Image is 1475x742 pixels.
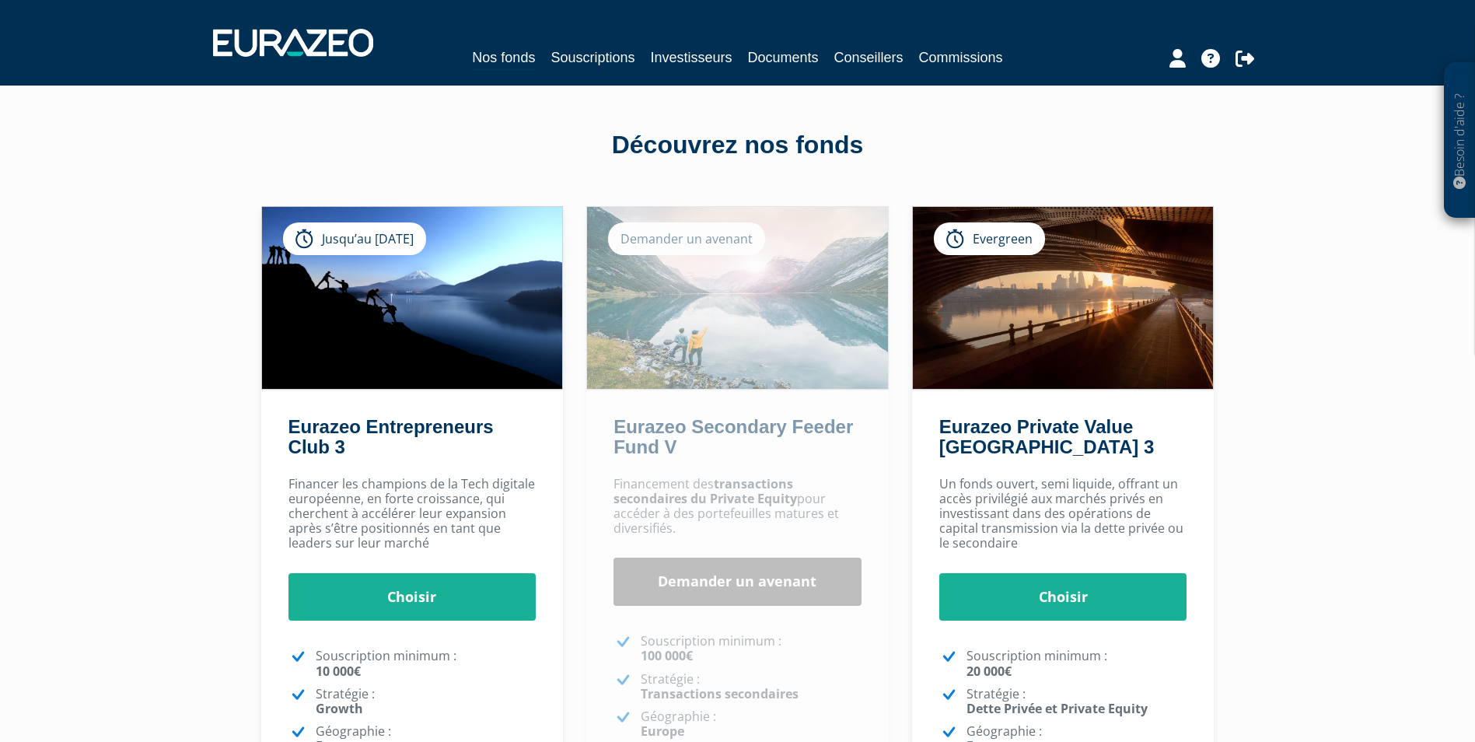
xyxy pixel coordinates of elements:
[316,700,363,717] strong: Growth
[966,700,1148,717] strong: Dette Privée et Private Equity
[316,649,537,678] p: Souscription minimum :
[213,29,373,57] img: 1732889491-logotype_eurazeo_blanc_rvb.png
[641,723,684,740] strong: Europe
[613,416,853,457] a: Eurazeo Secondary Feeder Fund V
[288,416,494,457] a: Eurazeo Entrepreneurs Club 3
[913,207,1214,389] img: Eurazeo Private Value Europe 3
[288,477,537,551] p: Financer les champions de la Tech digitale européenne, en forte croissance, qui cherchent à accél...
[288,573,537,621] a: Choisir
[641,709,862,739] p: Géographie :
[748,47,819,68] a: Documents
[472,47,535,71] a: Nos fonds
[966,687,1187,716] p: Stratégie :
[966,663,1012,680] strong: 20 000€
[966,649,1187,678] p: Souscription minimum :
[650,47,732,68] a: Investisseurs
[834,47,904,68] a: Conseillers
[283,222,426,255] div: Jusqu’au [DATE]
[641,685,799,702] strong: Transactions secondaires
[641,634,862,663] p: Souscription minimum :
[316,687,537,716] p: Stratégie :
[613,477,862,537] p: Financement des pour accéder à des portefeuilles matures et diversifiés.
[316,663,361,680] strong: 10 000€
[608,222,765,255] div: Demander un avenant
[295,128,1181,163] div: Découvrez nos fonds
[613,475,797,507] strong: transactions secondaires du Private Equity
[939,573,1187,621] a: Choisir
[939,416,1154,457] a: Eurazeo Private Value [GEOGRAPHIC_DATA] 3
[613,558,862,606] a: Demander un avenant
[934,222,1045,255] div: Evergreen
[919,47,1003,68] a: Commissions
[641,647,693,664] strong: 100 000€
[262,207,563,389] img: Eurazeo Entrepreneurs Club 3
[641,672,862,702] p: Stratégie :
[551,47,634,68] a: Souscriptions
[1451,71,1469,211] p: Besoin d'aide ?
[939,477,1187,551] p: Un fonds ouvert, semi liquide, offrant un accès privilégié aux marchés privés en investissant dan...
[587,207,888,389] img: Eurazeo Secondary Feeder Fund V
